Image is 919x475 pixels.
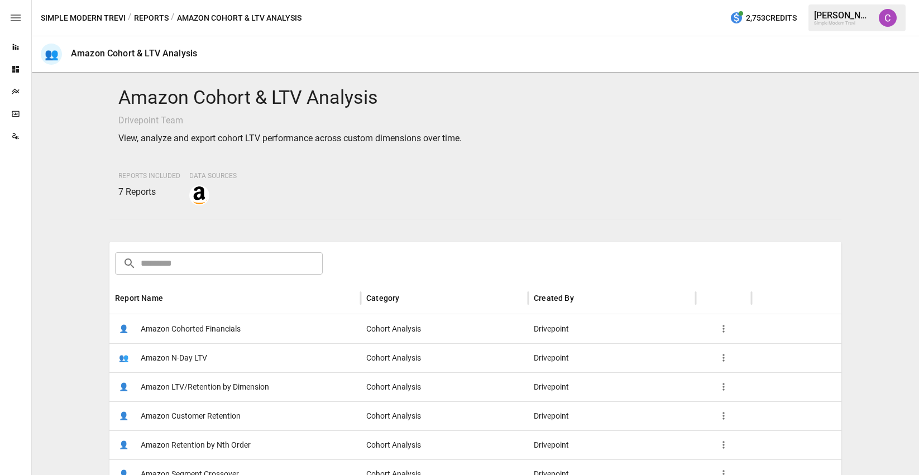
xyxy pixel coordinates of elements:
p: 7 Reports [118,185,180,199]
div: / [128,11,132,25]
div: Cohort Analysis [361,401,528,430]
div: Cohort Analysis [361,430,528,459]
span: Data Sources [189,172,237,180]
img: Corbin Wallace [879,9,897,27]
button: Reports [134,11,169,25]
button: 2,753Credits [725,8,801,28]
button: Sort [575,290,591,306]
img: amazon [190,186,208,204]
span: 👤 [115,436,132,453]
span: Amazon Cohorted Financials [141,315,241,343]
span: 👤 [115,378,132,395]
p: Drivepoint Team [118,114,832,127]
div: Drivepoint [528,372,696,401]
div: Category [366,294,399,303]
span: 2,753 Credits [746,11,797,25]
div: 👥 [41,44,62,65]
p: View, analyze and export cohort LTV performance across custom dimensions over time. [118,132,832,145]
button: Corbin Wallace [872,2,903,33]
div: Cohort Analysis [361,343,528,372]
div: Simple Modern Trevi [814,21,872,26]
span: Amazon Retention by Nth Order [141,431,251,459]
span: 👤 [115,407,132,424]
div: Drivepoint [528,401,696,430]
div: Drivepoint [528,430,696,459]
span: Amazon Customer Retention [141,402,241,430]
div: Drivepoint [528,314,696,343]
button: Sort [400,290,416,306]
div: / [171,11,175,25]
div: Created By [534,294,574,303]
button: Sort [164,290,180,306]
h4: Amazon Cohort & LTV Analysis [118,86,832,109]
div: [PERSON_NAME] [814,10,872,21]
span: Amazon LTV/Retention by Dimension [141,373,269,401]
div: Amazon Cohort & LTV Analysis [71,48,197,59]
div: Drivepoint [528,343,696,372]
button: Simple Modern Trevi [41,11,126,25]
span: Reports Included [118,172,180,180]
span: Amazon N-Day LTV [141,344,207,372]
div: Cohort Analysis [361,314,528,343]
div: Cohort Analysis [361,372,528,401]
div: Report Name [115,294,163,303]
span: 👤 [115,320,132,337]
span: 👥 [115,349,132,366]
